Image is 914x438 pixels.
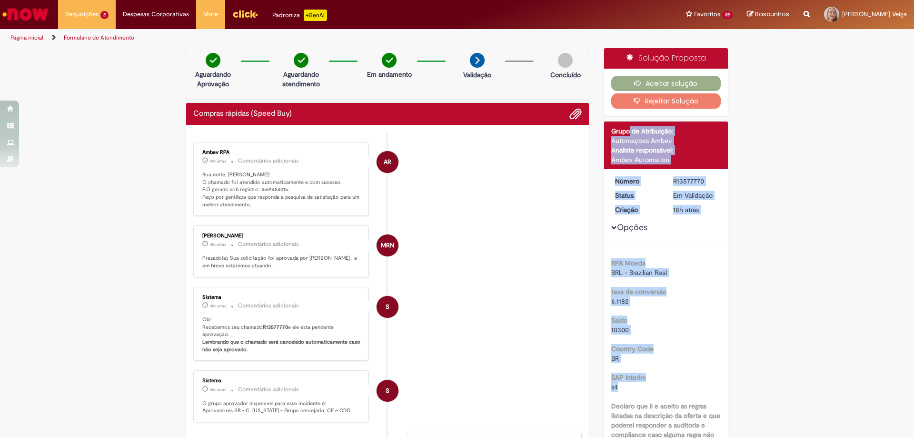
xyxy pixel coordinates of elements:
[611,326,629,334] span: 10300
[381,234,394,257] span: MRN
[367,70,412,79] p: Em andamento
[377,151,398,173] div: Ambev RPA
[238,302,299,310] small: Comentários adicionais
[611,155,721,164] div: Ambev Automation
[558,53,573,68] img: img-circle-grey.png
[611,373,646,382] b: SAP Interim
[673,176,717,186] div: R13577770
[611,316,627,325] b: Saldo
[209,303,226,309] span: 18h atrás
[386,295,389,318] span: S
[611,287,666,296] b: taxa de conversão
[100,11,109,19] span: 2
[294,53,308,68] img: check-circle-green.png
[608,205,666,214] dt: Criação
[209,387,226,393] time: 29/09/2025 15:32:29
[694,10,720,19] span: Favoritos
[611,126,721,136] div: Grupo de Atribuição:
[202,233,361,239] div: [PERSON_NAME]
[384,151,391,173] span: AR
[470,53,485,68] img: arrow-next.png
[193,110,292,118] h2: Compras rápidas (Speed Buy) Histórico de tíquete
[377,296,398,318] div: System
[202,378,361,384] div: Sistema
[604,48,728,69] div: Solução Proposta
[386,379,389,402] span: S
[65,10,99,19] span: Requisições
[608,176,666,186] dt: Número
[611,383,618,391] span: s4
[64,34,134,41] a: Formulário de Atendimento
[190,70,236,89] p: Aguardando Aprovação
[755,10,789,19] span: Rascunhos
[202,255,361,269] p: Prezado(a), Sua solicitação foi aprovada por [PERSON_NAME] , e em breve estaremos atuando.
[1,5,50,24] img: ServiceNow
[463,70,491,80] p: Validação
[608,191,666,200] dt: Status
[377,380,398,402] div: System
[304,10,327,21] p: +GenAi
[203,10,218,19] span: More
[842,10,907,18] span: [PERSON_NAME] Veiga
[272,10,327,21] div: Padroniza
[673,205,717,214] div: 29/09/2025 15:32:21
[209,158,226,164] time: 29/09/2025 18:58:13
[611,259,646,267] b: RPA Moeda
[206,53,220,68] img: check-circle-green.png
[123,10,189,19] span: Despesas Corporativas
[202,400,361,415] p: O grupo aprovador disponível para esse incidente é: Aprovadores SB - C. [US_STATE] - Grupo cervej...
[202,338,362,353] b: Lembrando que o chamado será cancelado automaticamente caso não seja aprovado.
[382,53,397,68] img: check-circle-green.png
[673,205,699,214] span: 18h atrás
[263,324,288,331] b: R13577770
[202,150,361,155] div: Ambev RPA
[611,297,628,306] span: 6.1182
[232,7,258,21] img: click_logo_yellow_360x200.png
[202,295,361,300] div: Sistema
[278,70,324,89] p: Aguardando atendimento
[550,70,581,80] p: Concluído
[722,11,733,19] span: 39
[202,316,361,354] p: Olá! Recebemos seu chamado e ele esta pendente aprovação.
[238,157,299,165] small: Comentários adicionais
[611,268,667,277] span: BRL - Brazilian Real
[209,242,226,247] span: 18h atrás
[611,136,721,145] div: Automações Ambev
[209,158,226,164] span: 14h atrás
[238,386,299,394] small: Comentários adicionais
[202,171,361,209] p: Boa noite, [PERSON_NAME]! O chamado foi atendido automaticamente e com sucesso. P.O gerado sob re...
[611,345,654,353] b: Country Code
[673,191,717,200] div: Em Validação
[611,76,721,91] button: Aceitar solução
[611,93,721,109] button: Rejeitar Solução
[611,354,619,363] span: BR
[238,240,299,248] small: Comentários adicionais
[209,387,226,393] span: 18h atrás
[209,303,226,309] time: 29/09/2025 15:32:33
[747,10,789,19] a: Rascunhos
[569,108,582,120] button: Adicionar anexos
[611,145,721,155] div: Analista responsável:
[10,34,43,41] a: Página inicial
[7,29,602,47] ul: Trilhas de página
[377,234,398,256] div: Mario Romano Neto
